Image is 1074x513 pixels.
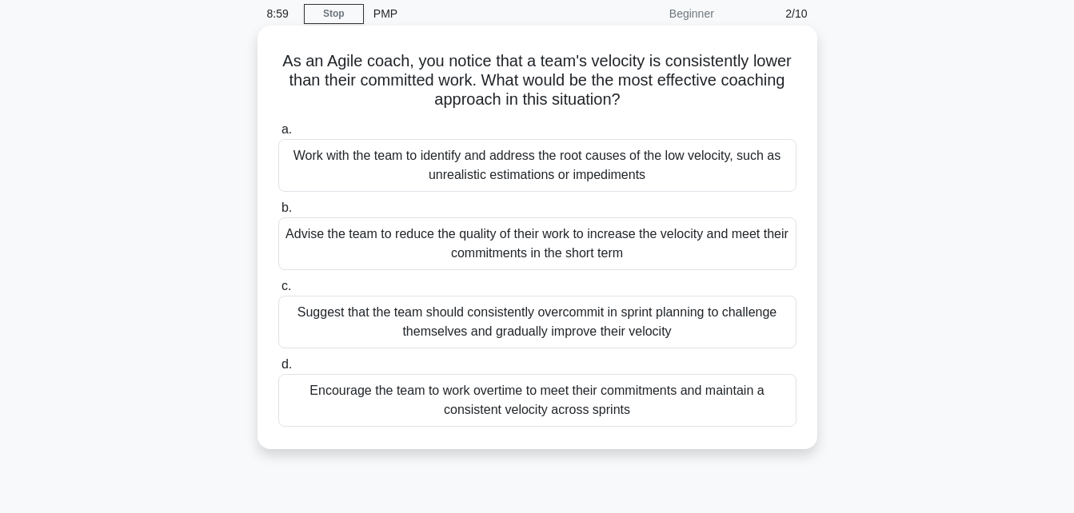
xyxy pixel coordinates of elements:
[281,201,292,214] span: b.
[278,296,797,348] div: Suggest that the team should consistently overcommit in sprint planning to challenge themselves a...
[304,4,364,24] a: Stop
[278,217,797,270] div: Advise the team to reduce the quality of their work to increase the velocity and meet their commi...
[281,122,292,136] span: a.
[277,51,798,110] h5: As an Agile coach, you notice that a team's velocity is consistently lower than their committed w...
[281,357,292,371] span: d.
[278,374,797,427] div: Encourage the team to work overtime to meet their commitments and maintain a consistent velocity ...
[278,139,797,192] div: Work with the team to identify and address the root causes of the low velocity, such as unrealist...
[281,279,291,292] span: c.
